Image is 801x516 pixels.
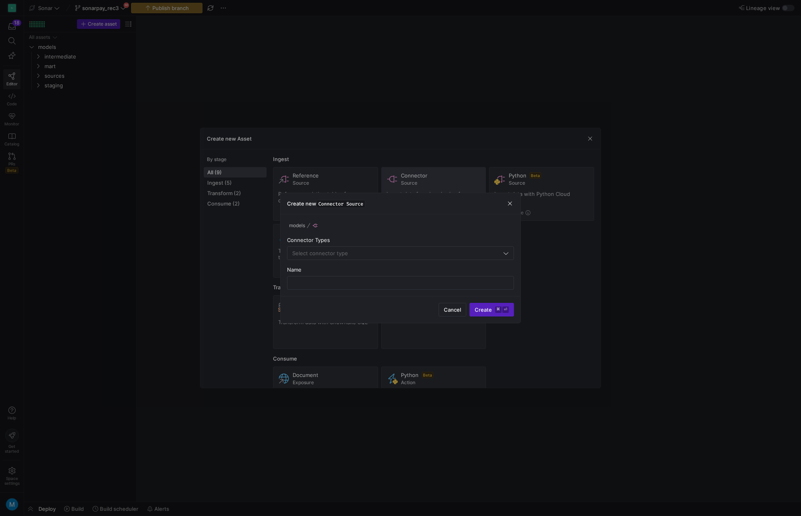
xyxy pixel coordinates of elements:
span: Cancel [444,306,461,313]
span: Connector Source [316,200,365,208]
button: Cancel [439,303,466,316]
button: Create⌘⏎ [469,303,514,316]
h3: Create new [287,200,365,207]
kbd: ⌘ [495,306,502,313]
input: Select connector type [292,250,502,256]
span: Name [287,266,301,273]
div: Connector Types [287,237,514,243]
button: models [287,221,307,230]
span: Create [475,306,509,313]
span: models [289,223,305,228]
kbd: ⏎ [502,306,509,313]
